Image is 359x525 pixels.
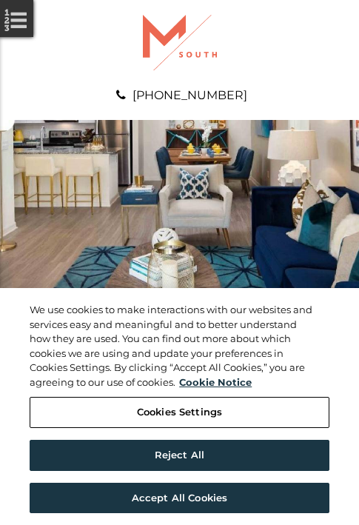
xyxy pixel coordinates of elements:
a: [PHONE_NUMBER] [132,88,247,102]
button: Accept All Cookies [30,482,329,513]
button: Cookies Settings [30,397,329,428]
a: More information about your privacy [179,376,252,388]
img: A graphic with a red M and the word SOUTH. [143,15,217,70]
div: We use cookies to make interactions with our websites and services easy and meaningful and to bet... [30,303,313,389]
button: Reject All [30,440,329,471]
